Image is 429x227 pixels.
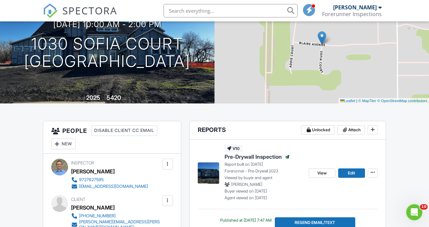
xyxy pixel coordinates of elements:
img: Marker [318,31,326,45]
div: [PERSON_NAME] [333,4,377,11]
div: 2025 [86,94,100,101]
a: Leaflet [340,99,355,103]
span: sq. ft. [122,96,131,101]
a: [EMAIL_ADDRESS][DOMAIN_NAME] [71,183,148,190]
span: | [356,99,357,103]
iframe: Intercom live chat [406,204,422,220]
div: [EMAIL_ADDRESS][DOMAIN_NAME] [79,184,148,189]
a: © OpenStreetMap contributors [377,99,427,103]
span: SPECTORA [62,3,117,17]
a: © MapTiler [358,99,376,103]
div: [PERSON_NAME] [71,203,115,213]
input: Search everything... [164,4,298,17]
h3: People [43,121,181,154]
div: [PHONE_NUMBER] [79,213,116,219]
h3: [DATE] 10:00 am - 2:00 pm [53,20,162,29]
a: 9727627595 [71,176,148,183]
div: Forerunner Inspections [322,11,382,17]
span: Client [71,197,85,202]
span: Inspector [71,160,94,165]
div: [PERSON_NAME] [71,166,115,176]
a: SPECTORA [43,9,117,23]
div: 9727627595 [79,177,104,182]
span: Built [78,96,85,101]
a: [PHONE_NUMBER] [71,213,161,219]
span: 10 [420,204,428,210]
div: 5420 [107,94,121,101]
img: The Best Home Inspection Software - Spectora [43,3,58,18]
div: Disable Client CC Email [91,125,157,136]
h1: 1030 Sofia Court [GEOGRAPHIC_DATA] [24,35,190,71]
div: New [51,139,76,149]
